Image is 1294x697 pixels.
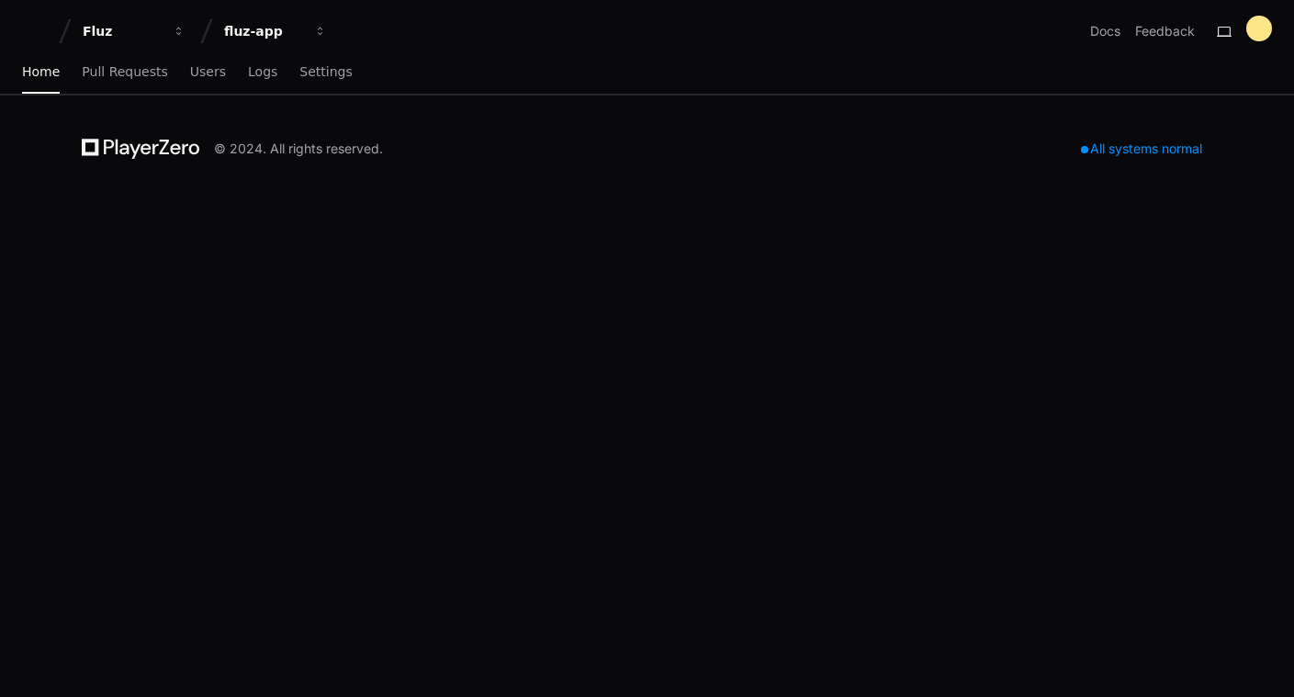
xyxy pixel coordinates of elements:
[214,140,383,158] div: © 2024. All rights reserved.
[248,66,277,77] span: Logs
[1135,22,1195,40] button: Feedback
[82,51,167,94] a: Pull Requests
[299,51,352,94] a: Settings
[1090,22,1120,40] a: Docs
[190,51,226,94] a: Users
[248,51,277,94] a: Logs
[190,66,226,77] span: Users
[82,66,167,77] span: Pull Requests
[75,15,193,48] button: Fluz
[22,51,60,94] a: Home
[217,15,334,48] button: fluz-app
[22,66,60,77] span: Home
[1070,136,1213,162] div: All systems normal
[224,22,303,40] div: fluz-app
[299,66,352,77] span: Settings
[83,22,162,40] div: Fluz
